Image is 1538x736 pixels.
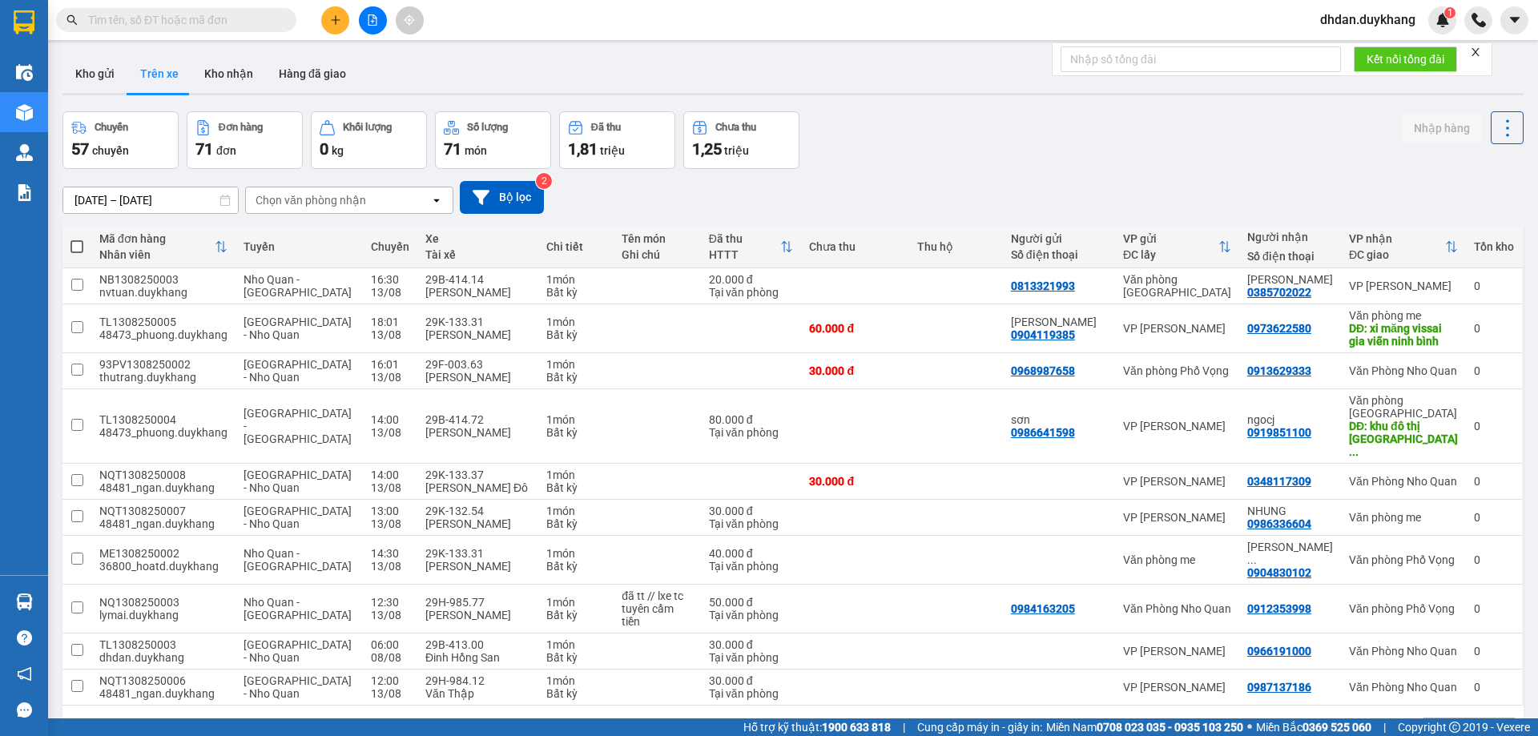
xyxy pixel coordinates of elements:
[99,371,227,384] div: thutrang.duykhang
[1247,602,1311,615] div: 0912353998
[1123,511,1231,524] div: VP [PERSON_NAME]
[1247,566,1311,579] div: 0904830102
[709,426,794,439] div: Tại văn phòng
[1349,394,1458,420] div: Văn phòng [GEOGRAPHIC_DATA]
[709,248,781,261] div: HTTT
[1474,280,1514,292] div: 0
[244,469,352,494] span: [GEOGRAPHIC_DATA] - Nho Quan
[1349,420,1458,458] div: DĐ: khu đô thị xuân thành ninh nhất
[99,687,227,700] div: 48481_ngan.duykhang
[343,122,392,133] div: Khối lượng
[559,111,675,169] button: Đã thu1,81 triệu
[371,687,409,700] div: 13/08
[709,273,794,286] div: 20.000 đ
[99,517,227,530] div: 48481_ngan.duykhang
[1247,250,1333,263] div: Số điện thoại
[536,173,552,189] sup: 2
[425,286,530,299] div: [PERSON_NAME]
[600,144,625,157] span: triệu
[709,232,781,245] div: Đã thu
[546,286,606,299] div: Bất kỳ
[1472,13,1486,27] img: phone-icon
[371,596,409,609] div: 12:30
[244,638,352,664] span: [GEOGRAPHIC_DATA] - Nho Quan
[330,14,341,26] span: plus
[1011,413,1107,426] div: sơn
[266,54,359,93] button: Hàng đã giao
[17,666,32,682] span: notification
[1349,602,1458,615] div: Văn phòng Phố Vọng
[321,6,349,34] button: plus
[1011,232,1107,245] div: Người gửi
[1474,475,1514,488] div: 0
[91,226,236,268] th: Toggle SortBy
[709,560,794,573] div: Tại văn phòng
[371,316,409,328] div: 18:01
[622,248,693,261] div: Ghi chú
[195,139,213,159] span: 71
[809,240,900,253] div: Chưa thu
[396,6,424,34] button: aim
[1123,602,1231,615] div: Văn Phòng Nho Quan
[16,593,33,610] img: warehouse-icon
[1349,309,1458,322] div: Văn phòng me
[371,286,409,299] div: 13/08
[1474,420,1514,432] div: 0
[546,426,606,439] div: Bất kỳ
[709,413,794,426] div: 80.000 đ
[1123,681,1231,694] div: VP [PERSON_NAME]
[17,630,32,646] span: question-circle
[99,505,227,517] div: NQT1308250007
[95,122,128,133] div: Chuyến
[367,14,378,26] span: file-add
[99,426,227,439] div: 48473_phuong.duykhang
[1349,280,1458,292] div: VP [PERSON_NAME]
[14,10,34,34] img: logo-vxr
[1046,718,1243,736] span: Miền Nam
[546,273,606,286] div: 1 món
[99,316,227,328] div: TL1308250005
[371,426,409,439] div: 13/08
[546,481,606,494] div: Bất kỳ
[622,232,693,245] div: Tên món
[256,192,366,208] div: Chọn văn phòng nhận
[1011,248,1107,261] div: Số điện thoại
[16,184,33,201] img: solution-icon
[1247,681,1311,694] div: 0987137186
[99,413,227,426] div: TL1308250004
[244,358,352,384] span: [GEOGRAPHIC_DATA] - Nho Quan
[359,6,387,34] button: file-add
[425,371,530,384] div: [PERSON_NAME]
[546,316,606,328] div: 1 món
[1247,517,1311,530] div: 0986336604
[371,413,409,426] div: 14:00
[1011,602,1075,615] div: 0984163205
[546,469,606,481] div: 1 món
[809,475,900,488] div: 30.000 đ
[1474,240,1514,253] div: Tồn kho
[371,481,409,494] div: 13/08
[709,286,794,299] div: Tại văn phòng
[99,286,227,299] div: nvtuan.duykhang
[1123,364,1231,377] div: Văn phòng Phố Vọng
[99,481,227,494] div: 48481_ngan.duykhang
[1474,553,1514,566] div: 0
[1474,322,1514,335] div: 0
[371,240,409,253] div: Chuyến
[709,674,794,687] div: 30.000 đ
[244,596,352,621] span: Nho Quan - [GEOGRAPHIC_DATA]
[1123,645,1231,658] div: VP [PERSON_NAME]
[701,226,802,268] th: Toggle SortBy
[622,589,693,628] div: đã tt // lxe tc tuyên cầm tiền
[1011,316,1107,328] div: Anh hạnh
[1435,13,1450,27] img: icon-new-feature
[1247,426,1311,439] div: 0919851100
[1349,681,1458,694] div: Văn Phòng Nho Quan
[99,358,227,371] div: 93PV1308250002
[425,248,530,261] div: Tài xế
[1011,280,1075,292] div: 0813321993
[1354,46,1457,72] button: Kết nối tổng đài
[99,328,227,341] div: 48473_phuong.duykhang
[99,638,227,651] div: TL1308250003
[1247,231,1333,243] div: Người nhận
